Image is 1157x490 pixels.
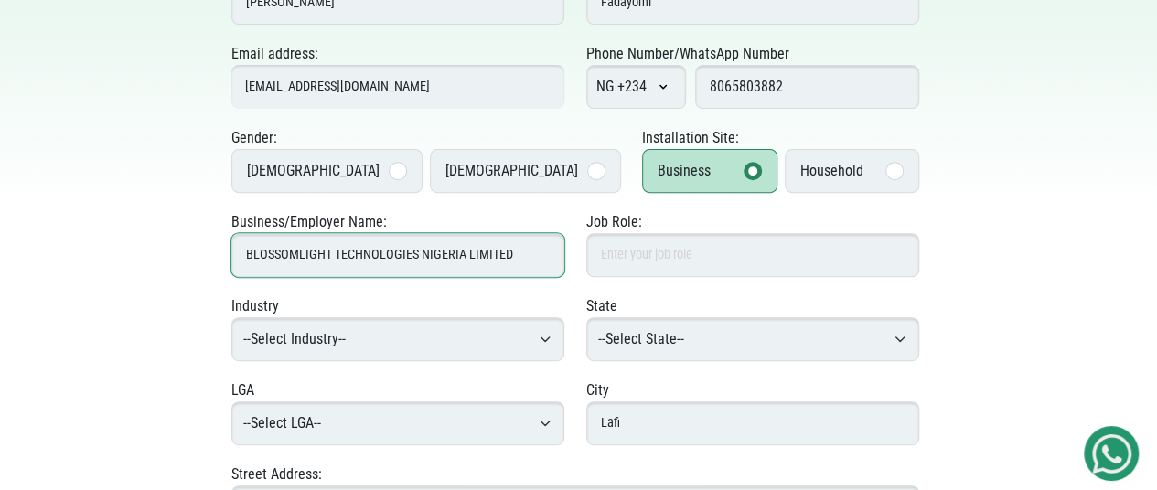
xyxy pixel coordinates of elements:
input: Enter your job role [586,233,919,277]
div: Household [800,160,863,182]
label: Job Role: [586,211,642,233]
label: Street Address: [231,463,322,485]
div: [DEMOGRAPHIC_DATA] [247,160,380,182]
label: City [586,379,609,401]
label: Installation Site: [642,127,739,149]
input: Enter phone number [695,65,919,109]
div: Business [658,160,711,182]
input: Enter your business name or employer name [231,233,564,277]
img: Get Started On Earthbond Via Whatsapp [1092,434,1131,474]
input: john@example.com [231,65,564,109]
label: LGA [231,379,254,401]
label: Industry [231,295,279,317]
label: Email address: [231,43,318,65]
label: Gender: [231,127,277,149]
label: State [586,295,617,317]
div: [DEMOGRAPHIC_DATA] [445,160,578,182]
input: Lekki [586,401,919,445]
label: Phone Number/WhatsApp Number [586,43,789,65]
label: Business/Employer Name: [231,211,387,233]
